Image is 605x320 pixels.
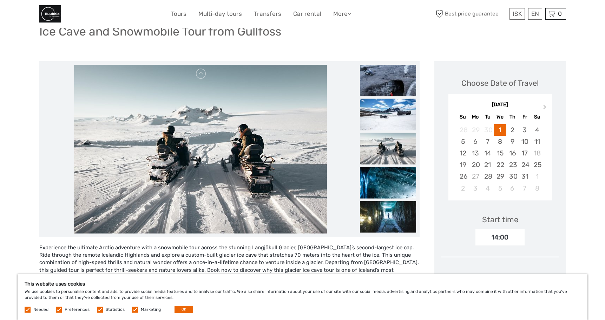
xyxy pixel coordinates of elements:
label: Needed [33,307,48,313]
div: Not available Sunday, September 28th, 2025 [457,124,469,136]
div: Not available Tuesday, September 30th, 2025 [481,124,494,136]
div: Th [506,112,519,122]
div: Choose Friday, October 24th, 2025 [519,159,531,171]
p: We're away right now. Please check back later! [10,12,79,18]
div: Su [457,112,469,122]
div: Mo [469,112,481,122]
div: Choose Thursday, October 30th, 2025 [506,171,519,182]
div: Choose Thursday, November 6th, 2025 [506,183,519,194]
img: 5c7f125806684e3ab1d8a91a04c98e8c_slider_thumbnail.jpg [360,64,416,96]
a: More [333,9,351,19]
div: Choose Friday, October 31st, 2025 [519,171,531,182]
div: Not available Monday, October 27th, 2025 [469,171,481,182]
div: Choose Monday, October 13th, 2025 [469,147,481,159]
span: 0 [557,10,563,17]
div: We [494,112,506,122]
img: b74799c3003347579471e5873f72f67a_slider_thumbnail.jpg [360,98,416,130]
div: Tu [481,112,494,122]
div: Choose Monday, October 20th, 2025 [469,159,481,171]
div: Choose Sunday, November 2nd, 2025 [457,183,469,194]
div: Choose Sunday, October 19th, 2025 [457,159,469,171]
span: Best price guarantee [434,8,508,20]
div: Fr [519,112,531,122]
div: Experience the ultimate Arctic adventure with a snowmobile tour across the stunning Langjökull Gl... [39,244,420,289]
div: Choose Wednesday, October 8th, 2025 [494,136,506,147]
div: 14:00 [475,229,525,245]
div: Choose Tuesday, October 28th, 2025 [481,171,494,182]
button: OK [175,306,193,313]
div: Choose Wednesday, October 1st, 2025 [494,124,506,136]
div: We use cookies to personalise content and ads, to provide social media features and to analyse ou... [18,274,587,320]
div: Choose Thursday, October 23rd, 2025 [506,159,519,171]
a: Multi-day tours [198,9,242,19]
div: Not available Saturday, October 18th, 2025 [531,147,543,159]
a: Car rental [293,9,321,19]
button: Next Month [540,103,551,114]
div: Choose Wednesday, October 22nd, 2025 [494,159,506,171]
div: Choose Friday, October 10th, 2025 [519,136,531,147]
span: ISK [513,10,522,17]
img: 313911fad61f4eacac7589212ead6372_main_slider.jpg [74,65,327,233]
div: Choose Saturday, October 4th, 2025 [531,124,543,136]
div: Choose Tuesday, October 14th, 2025 [481,147,494,159]
div: Choose Tuesday, October 7th, 2025 [481,136,494,147]
label: Statistics [106,307,125,313]
div: Choose Wednesday, November 5th, 2025 [494,183,506,194]
div: Choose Sunday, October 12th, 2025 [457,147,469,159]
img: 1077f6d42c7f4d6189ece4137029d038_slider_thumbnail.jpg [360,201,416,232]
label: Marketing [141,307,161,313]
div: Choose Thursday, October 16th, 2025 [506,147,519,159]
a: Tours [171,9,186,19]
div: Start time [482,214,518,225]
div: [DATE] [448,101,552,109]
div: Choose Saturday, October 11th, 2025 [531,136,543,147]
div: Sa [531,112,543,122]
div: Choose Friday, October 3rd, 2025 [519,124,531,136]
div: Choose Saturday, November 8th, 2025 [531,183,543,194]
div: Not available Monday, September 29th, 2025 [469,124,481,136]
div: Choose Friday, November 7th, 2025 [519,183,531,194]
a: Transfers [254,9,281,19]
div: EN [528,8,542,20]
div: Choose Monday, November 3rd, 2025 [469,183,481,194]
img: 313911fad61f4eacac7589212ead6372_slider_thumbnail.jpg [360,133,416,164]
div: Choose Sunday, October 26th, 2025 [457,171,469,182]
button: Open LiveChat chat widget [81,11,89,19]
label: Preferences [65,307,90,313]
div: Choose Sunday, October 5th, 2025 [457,136,469,147]
div: Choose Saturday, October 25th, 2025 [531,159,543,171]
img: d830066b443d4a70b9d3446a4a1c8498_slider_thumbnail.jpg [360,167,416,198]
div: Choose Thursday, October 9th, 2025 [506,136,519,147]
div: Choose Date of Travel [461,78,539,89]
h5: This website uses cookies [25,281,580,287]
div: Choose Tuesday, October 21st, 2025 [481,159,494,171]
h1: Ice Cave and Snowmobile Tour from Gullfoss [39,24,281,39]
div: Choose Thursday, October 2nd, 2025 [506,124,519,136]
div: Choose Saturday, November 1st, 2025 [531,171,543,182]
div: month 2025-10 [451,124,550,194]
div: Choose Monday, October 6th, 2025 [469,136,481,147]
div: Choose Wednesday, October 29th, 2025 [494,171,506,182]
div: Choose Friday, October 17th, 2025 [519,147,531,159]
div: Choose Tuesday, November 4th, 2025 [481,183,494,194]
div: Choose Wednesday, October 15th, 2025 [494,147,506,159]
img: General Info: [39,5,61,23]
